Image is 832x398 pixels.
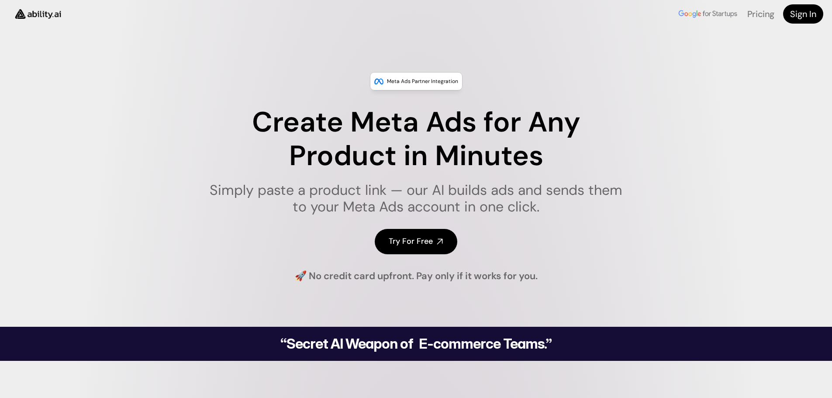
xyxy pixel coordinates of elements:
h1: Simply paste a product link — our AI builds ads and sends them to your Meta Ads account in one cl... [204,182,628,215]
a: Try For Free [375,229,457,254]
h4: Sign In [790,8,816,20]
h1: Create Meta Ads for Any Product in Minutes [204,106,628,173]
h4: Try For Free [389,236,433,247]
p: Meta Ads Partner Integration [387,77,458,86]
a: Sign In [783,4,823,24]
h2: “Secret AI Weapon of E-commerce Teams.” [258,337,574,351]
a: Pricing [747,8,774,20]
h4: 🚀 No credit card upfront. Pay only if it works for you. [295,270,538,283]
